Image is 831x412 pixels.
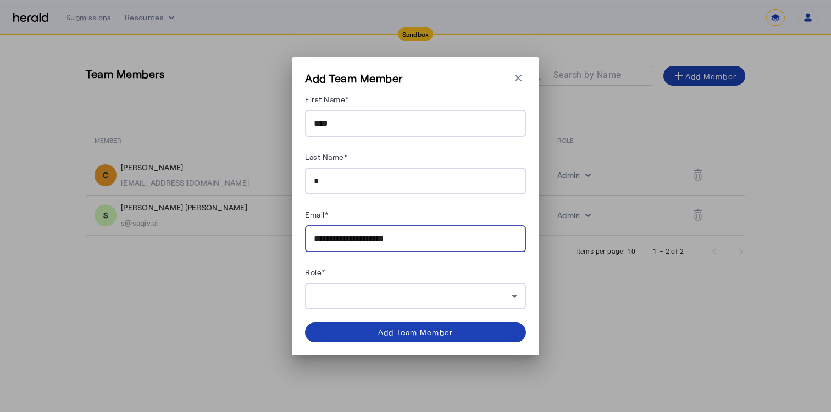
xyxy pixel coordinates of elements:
label: Last Name* [305,152,347,162]
label: Email* [305,210,328,219]
label: Role* [305,268,325,277]
h3: Add Team Member [305,70,403,86]
button: Add Team Member [305,322,526,342]
label: First Name* [305,94,349,104]
div: Add Team Member [378,326,453,338]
